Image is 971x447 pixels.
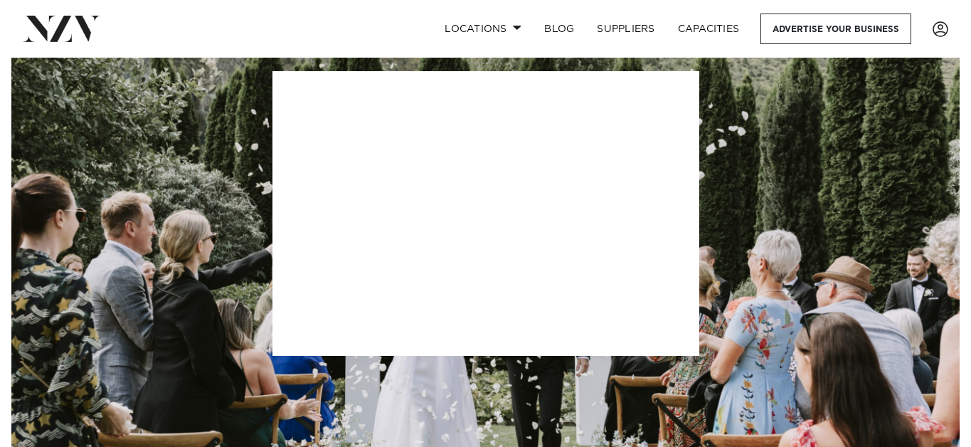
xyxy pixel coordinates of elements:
[533,14,585,44] a: BLOG
[760,14,911,44] a: Advertise your business
[272,71,699,356] img: blank image
[23,16,100,41] img: nzv-logo.png
[585,14,666,44] a: SUPPLIERS
[667,14,751,44] a: Capacities
[433,14,533,44] a: Locations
